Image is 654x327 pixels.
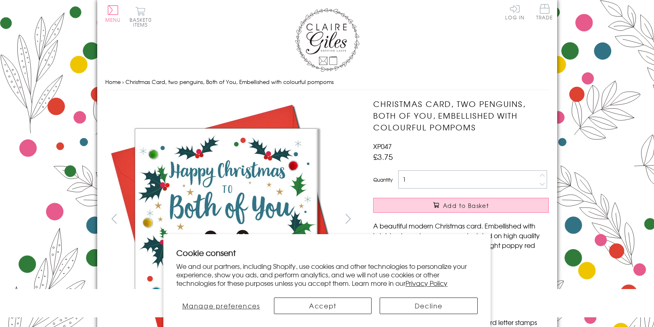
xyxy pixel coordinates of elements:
button: Decline [380,298,478,314]
label: Quantity [373,176,393,183]
button: Manage preferences [176,298,265,314]
p: We and our partners, including Shopify, use cookies and other technologies to personalize your ex... [176,262,478,287]
h1: Christmas Card, two penguins, Both of You, Embellished with colourful pompoms [373,98,549,133]
button: next [339,210,357,228]
a: Home [105,78,121,86]
span: › [122,78,124,86]
p: A beautiful modern Christmas card. Embellished with bright coloured pompoms and printed on high q... [373,221,549,260]
span: Manage preferences [182,301,260,310]
button: Accept [274,298,372,314]
span: Menu [105,16,121,23]
button: Menu [105,5,121,22]
nav: breadcrumbs [105,74,549,90]
span: Christmas Card, two penguins, Both of You, Embellished with colourful pompoms [125,78,334,86]
span: XP047 [373,141,392,151]
span: Trade [536,4,553,20]
span: Add to Basket [443,201,489,210]
span: £3.75 [373,151,393,162]
button: Basket0 items [130,6,152,27]
button: prev [105,210,123,228]
a: Privacy Policy [405,278,447,288]
a: Log In [505,4,524,20]
img: Claire Giles Greetings Cards [295,8,359,72]
button: Add to Basket [373,198,549,213]
h2: Cookie consent [176,247,478,258]
a: Trade [536,4,553,21]
span: 0 items [133,16,152,28]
